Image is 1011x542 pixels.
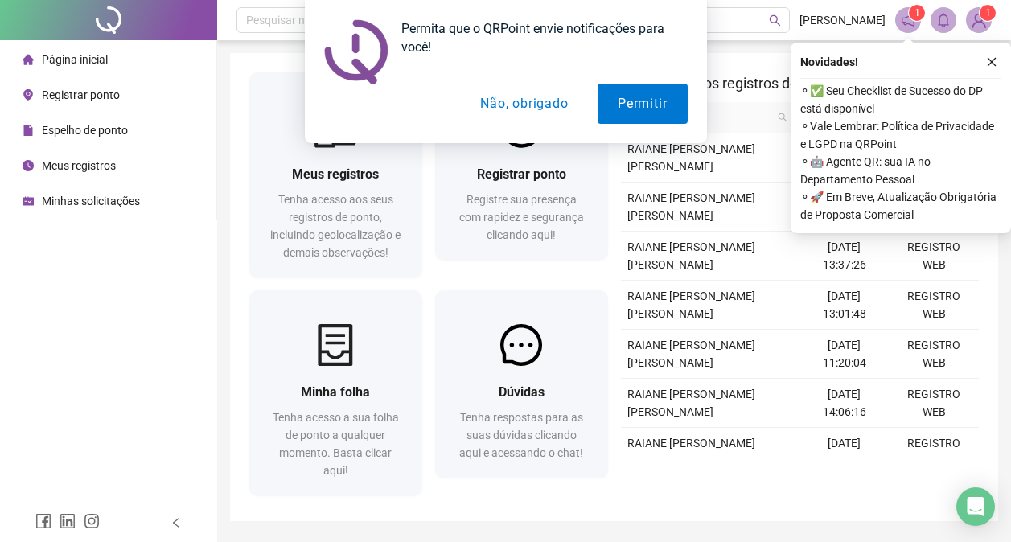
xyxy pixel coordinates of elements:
[292,166,379,182] span: Meus registros
[42,159,116,172] span: Meus registros
[627,289,755,320] span: RAIANE [PERSON_NAME] [PERSON_NAME]
[890,428,979,477] td: REGISTRO WEB
[23,160,34,171] span: clock-circle
[956,487,995,526] div: Open Intercom Messenger
[23,195,34,207] span: schedule
[249,290,422,495] a: Minha folhaTenha acesso a sua folha de ponto a qualquer momento. Basta clicar aqui!
[301,384,370,400] span: Minha folha
[799,330,889,379] td: [DATE] 11:20:04
[890,281,979,330] td: REGISTRO WEB
[84,513,100,529] span: instagram
[799,379,889,428] td: [DATE] 14:06:16
[249,72,422,277] a: Meus registrosTenha acesso aos seus registros de ponto, incluindo geolocalização e demais observa...
[627,240,755,271] span: RAIANE [PERSON_NAME] [PERSON_NAME]
[627,191,755,222] span: RAIANE [PERSON_NAME] [PERSON_NAME]
[627,388,755,418] span: RAIANE [PERSON_NAME] [PERSON_NAME]
[477,166,566,182] span: Registrar ponto
[270,193,401,259] span: Tenha acesso aos seus registros de ponto, incluindo geolocalização e demais observações!
[435,290,608,478] a: DúvidasTenha respostas para as suas dúvidas clicando aqui e acessando o chat!
[60,513,76,529] span: linkedin
[273,411,399,477] span: Tenha acesso a sua folha de ponto a qualquer momento. Basta clicar aqui!
[459,193,584,241] span: Registre sua presença com rapidez e segurança clicando aqui!
[800,188,1001,224] span: ⚬ 🚀 Em Breve, Atualização Obrigatória de Proposta Comercial
[499,384,545,400] span: Dúvidas
[627,339,755,369] span: RAIANE [PERSON_NAME] [PERSON_NAME]
[42,195,140,207] span: Minhas solicitações
[171,517,182,528] span: left
[890,330,979,379] td: REGISTRO WEB
[627,437,755,467] span: RAIANE [PERSON_NAME] [PERSON_NAME]
[598,84,687,124] button: Permitir
[799,281,889,330] td: [DATE] 13:01:48
[890,232,979,281] td: REGISTRO WEB
[35,513,51,529] span: facebook
[890,379,979,428] td: REGISTRO WEB
[799,428,889,477] td: [DATE] 07:56:30
[459,411,583,459] span: Tenha respostas para as suas dúvidas clicando aqui e acessando o chat!
[799,232,889,281] td: [DATE] 13:37:26
[324,19,388,84] img: notification icon
[435,72,608,260] a: Registrar pontoRegistre sua presença com rapidez e segurança clicando aqui!
[388,19,688,56] div: Permita que o QRPoint envie notificações para você!
[800,153,1001,188] span: ⚬ 🤖 Agente QR: sua IA no Departamento Pessoal
[460,84,588,124] button: Não, obrigado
